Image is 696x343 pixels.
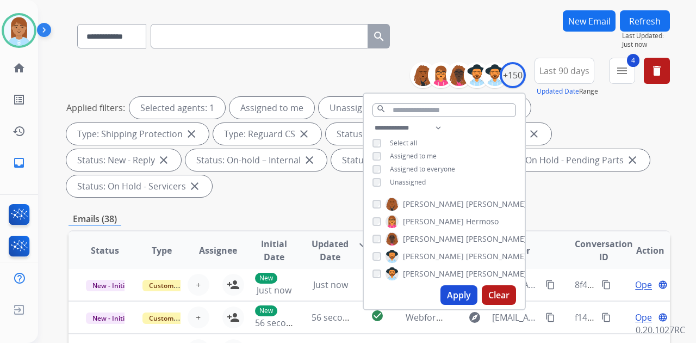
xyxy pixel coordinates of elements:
span: Type [152,244,172,257]
mat-icon: content_copy [545,313,555,322]
button: New Email [563,10,616,32]
div: Assigned to me [229,97,314,119]
mat-icon: inbox [13,156,26,169]
mat-icon: language [658,313,668,322]
span: Updated Date [312,237,349,264]
span: 56 seconds ago [312,311,375,323]
p: Applied filters: [66,101,125,114]
div: Selected agents: 1 [129,97,225,119]
span: [PERSON_NAME] [403,199,464,210]
mat-icon: arrow_downward [357,237,370,250]
span: Select all [390,138,417,148]
span: [PERSON_NAME] [403,268,464,279]
span: 56 seconds ago [255,317,319,329]
span: Hermoso [466,216,499,227]
button: + [188,307,209,328]
span: Webform from [EMAIL_ADDRESS][DOMAIN_NAME] on [DATE] [406,311,652,323]
span: New - Initial [86,280,136,291]
mat-icon: history [13,125,26,138]
div: Type: Shipping Protection [66,123,209,145]
div: Status: On-hold - Customer [331,149,480,171]
span: Open [635,278,657,291]
span: [PERSON_NAME] [403,251,464,262]
span: Initial Date [255,237,294,264]
span: [PERSON_NAME] [466,268,527,279]
span: [PERSON_NAME] [466,251,527,262]
mat-icon: check_circle [371,309,384,322]
mat-icon: close [157,154,170,167]
div: +150 [500,62,526,88]
span: Customer Support [142,280,213,291]
span: Status [91,244,119,257]
mat-icon: content_copy [545,280,555,290]
div: Type: Reguard CS [213,123,321,145]
mat-icon: close [297,127,310,140]
button: Last 90 days [535,58,594,84]
mat-icon: content_copy [601,313,611,322]
span: Unassigned [390,177,426,187]
div: Unassigned [319,97,389,119]
span: Just now [257,284,291,296]
mat-icon: close [188,180,201,193]
span: New - Initial [86,313,136,324]
p: 0.20.1027RC [636,323,685,336]
button: Refresh [620,10,670,32]
span: Assigned to me [390,151,437,161]
mat-icon: language [658,280,668,290]
span: Open [635,311,657,324]
span: [EMAIL_ADDRESS][DOMAIN_NAME] [492,311,539,324]
mat-icon: close [185,127,198,140]
span: [PERSON_NAME] [403,234,464,244]
mat-icon: home [13,62,26,75]
th: Action [613,231,670,269]
mat-icon: search [376,104,386,114]
mat-icon: person_add [227,278,240,291]
span: Conversation ID [575,237,633,264]
mat-icon: close [626,154,639,167]
div: Status: On Hold - Pending Parts [484,149,650,171]
span: + [196,278,201,291]
span: + [196,311,201,324]
span: Last 90 days [539,69,589,73]
mat-icon: menu [616,64,629,77]
span: 4 [627,54,639,67]
button: Updated Date [537,87,579,96]
mat-icon: content_copy [601,280,611,290]
span: Customer Support [142,313,213,324]
div: Status: Open - All [326,123,432,145]
span: Just now [622,40,670,49]
p: Emails (38) [69,212,121,226]
mat-icon: list_alt [13,93,26,106]
span: Range [537,87,598,96]
span: Assignee [199,244,237,257]
span: [PERSON_NAME] [403,216,464,227]
mat-icon: person_add [227,311,240,324]
mat-icon: close [303,154,316,167]
span: Last Updated: [622,32,670,40]
button: Apply [440,285,477,305]
button: Clear [482,285,516,305]
span: [PERSON_NAME] [466,199,527,210]
span: Just now [313,279,348,291]
div: Status: New - Reply [66,149,181,171]
mat-icon: explore [468,311,481,324]
button: 4 [609,58,635,84]
div: Status: On Hold - Servicers [66,175,212,197]
mat-icon: delete [650,64,663,77]
mat-icon: search [372,30,386,43]
mat-icon: close [527,127,540,140]
img: avatar [4,15,34,46]
span: [PERSON_NAME] [466,234,527,244]
p: New [255,273,277,284]
div: Status: On-hold – Internal [185,149,327,171]
button: + [188,274,209,296]
p: New [255,305,277,316]
span: Assigned to everyone [390,164,455,174]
